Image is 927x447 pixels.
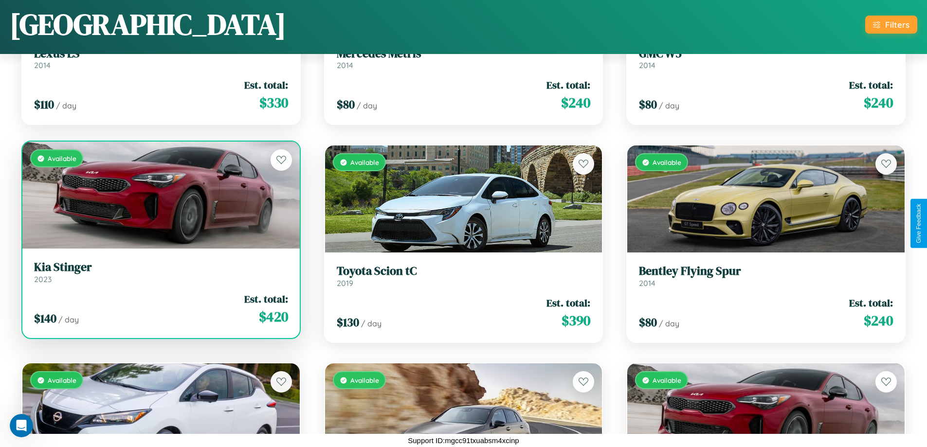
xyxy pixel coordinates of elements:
h3: Toyota Scion tC [337,264,591,278]
span: $ 110 [34,96,54,112]
span: $ 240 [864,311,893,330]
iframe: Intercom live chat [10,414,33,437]
span: 2014 [639,60,655,70]
a: GMC W52014 [639,47,893,71]
span: Est. total: [244,292,288,306]
span: 2014 [337,60,353,70]
a: Toyota Scion tC2019 [337,264,591,288]
span: Available [350,376,379,384]
span: $ 140 [34,310,56,326]
span: $ 390 [562,311,590,330]
h3: Bentley Flying Spur [639,264,893,278]
a: Mercedes Metris2014 [337,47,591,71]
span: $ 80 [639,96,657,112]
a: Kia Stinger2023 [34,260,288,284]
span: / day [361,319,382,328]
span: Available [653,376,681,384]
span: $ 240 [864,93,893,112]
span: $ 130 [337,314,359,330]
span: Est. total: [244,78,288,92]
span: $ 420 [259,307,288,326]
span: / day [659,101,679,110]
div: Filters [885,19,909,30]
span: Available [653,158,681,166]
span: $ 80 [337,96,355,112]
span: Est. total: [546,296,590,310]
span: 2019 [337,278,353,288]
span: / day [58,315,79,324]
div: Give Feedback [915,204,922,243]
span: / day [357,101,377,110]
button: Filters [865,16,917,34]
span: / day [56,101,76,110]
span: 2014 [34,60,51,70]
span: / day [659,319,679,328]
span: Available [350,158,379,166]
span: Est. total: [849,78,893,92]
h1: [GEOGRAPHIC_DATA] [10,4,286,44]
span: Est. total: [546,78,590,92]
span: $ 80 [639,314,657,330]
span: $ 330 [259,93,288,112]
a: Bentley Flying Spur2014 [639,264,893,288]
h3: Kia Stinger [34,260,288,274]
span: Available [48,376,76,384]
a: Lexus LS2014 [34,47,288,71]
span: 2014 [639,278,655,288]
span: Available [48,154,76,162]
span: Est. total: [849,296,893,310]
span: 2023 [34,274,52,284]
span: $ 240 [561,93,590,112]
p: Support ID: mgcc91txuabsm4xcinp [408,434,519,447]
